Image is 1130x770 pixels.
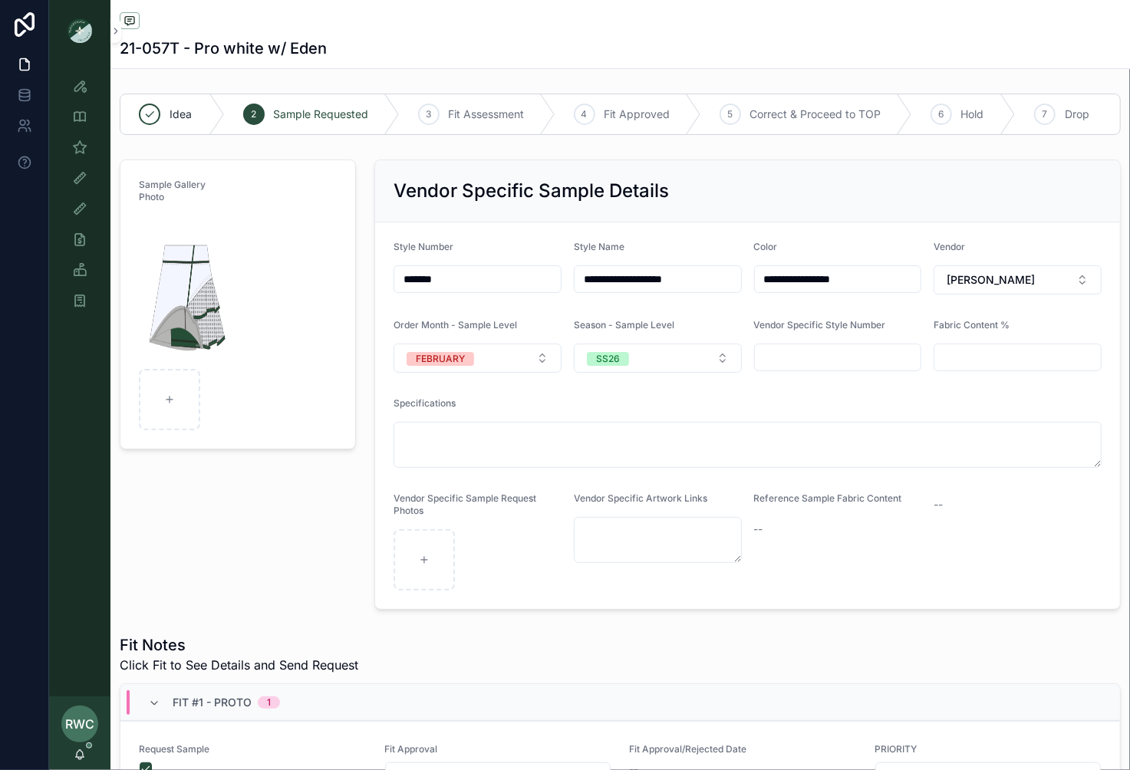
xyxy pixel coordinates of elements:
[384,743,611,755] span: Fit Approval
[574,319,674,331] span: Season - Sample Level
[170,107,192,122] span: Idea
[754,319,886,331] span: Vendor Specific Style Number
[274,107,369,122] span: Sample Requested
[394,179,669,203] h2: Vendor Specific Sample Details
[426,108,431,120] span: 3
[934,265,1102,295] button: Select Button
[394,492,536,516] span: Vendor Specific Sample Request Photos
[581,108,588,120] span: 4
[750,107,881,122] span: Correct & Proceed to TOP
[875,743,1102,755] span: PRIORITY
[251,108,256,120] span: 2
[1065,107,1089,122] span: Drop
[49,61,110,334] div: scrollable content
[754,241,778,252] span: Color
[605,107,670,122] span: Fit Approved
[574,492,707,504] span: Vendor Specific Artwork Links
[416,352,465,366] div: FEBRUARY
[394,319,517,331] span: Order Month - Sample Level
[394,344,562,373] button: Select Button
[596,352,620,366] div: SS26
[120,38,327,59] h1: 21-057T - Pro white w/ Eden
[120,634,358,656] h1: Fit Notes
[754,492,902,504] span: Reference Sample Fabric Content
[630,743,857,755] span: Fit Approval/Rejected Date
[173,695,252,710] span: Fit #1 - Proto
[947,272,1035,288] span: [PERSON_NAME]
[934,497,943,512] span: --
[449,107,525,122] span: Fit Assessment
[139,179,206,202] span: Sample Gallery Photo
[727,108,733,120] span: 5
[65,715,94,733] span: RWC
[934,241,965,252] span: Vendor
[267,696,271,709] div: 1
[394,397,456,409] span: Specifications
[1043,108,1048,120] span: 7
[68,18,92,43] img: App logo
[394,241,453,252] span: Style Number
[139,743,366,755] span: Request Sample
[934,319,1010,331] span: Fabric Content %
[754,522,763,537] span: --
[938,108,944,120] span: 6
[574,344,742,373] button: Select Button
[574,241,624,252] span: Style Name
[961,107,984,122] span: Hold
[139,216,232,363] img: Screenshot-2025-09-02-at-2.42.12-PM.png
[120,656,358,674] span: Click Fit to See Details and Send Request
